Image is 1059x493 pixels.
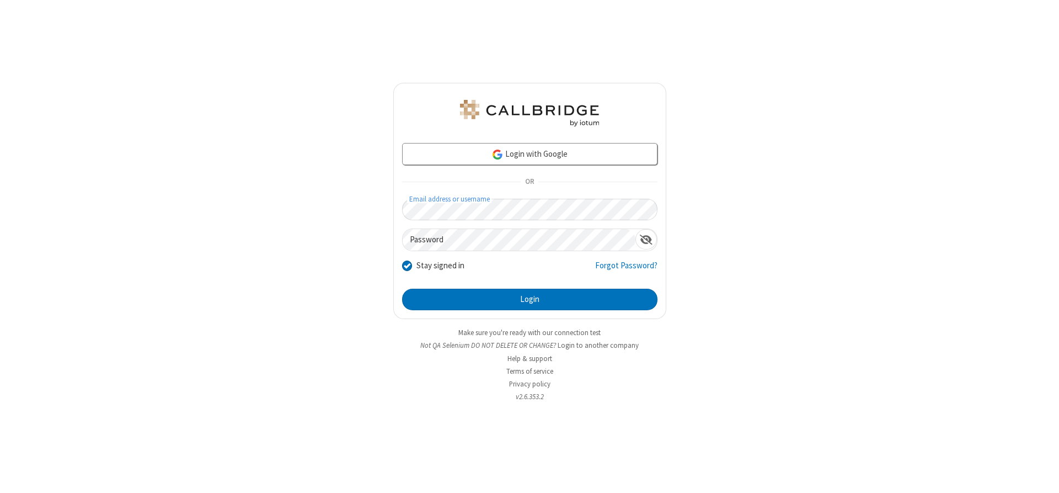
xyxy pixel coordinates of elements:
[507,354,552,363] a: Help & support
[506,367,553,376] a: Terms of service
[635,229,657,250] div: Show password
[509,379,550,389] a: Privacy policy
[491,149,504,161] img: google-icon.png
[595,259,657,280] a: Forgot Password?
[393,391,666,402] li: v2.6.353.2
[558,340,639,351] button: Login to another company
[521,174,538,190] span: OR
[458,328,601,337] a: Make sure you're ready with our connection test
[403,229,635,251] input: Password
[416,259,464,272] label: Stay signed in
[458,100,601,126] img: QA Selenium DO NOT DELETE OR CHANGE
[402,199,657,220] input: Email address or username
[402,143,657,165] a: Login with Google
[393,340,666,351] li: Not QA Selenium DO NOT DELETE OR CHANGE?
[402,289,657,311] button: Login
